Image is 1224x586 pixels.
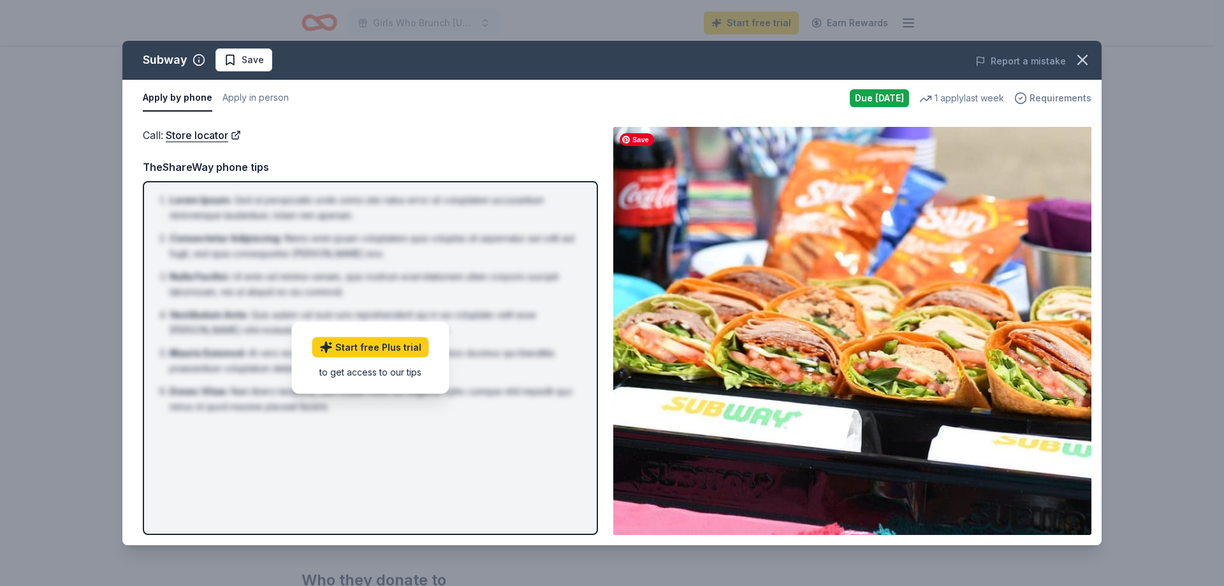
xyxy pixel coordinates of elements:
[170,386,228,397] span: Donec Vitae :
[143,127,598,143] div: Call :
[143,50,187,70] div: Subway
[170,231,579,261] li: Nemo enim ipsam voluptatem quia voluptas sit aspernatur aut odit aut fugit, sed quia consequuntur...
[1030,91,1091,106] span: Requirements
[143,85,212,112] button: Apply by phone
[919,91,1004,106] div: 1 apply last week
[170,193,579,223] li: Sed ut perspiciatis unde omnis iste natus error sit voluptatem accusantium doloremque laudantium,...
[170,194,232,205] span: Lorem Ipsum :
[312,365,429,379] div: to get access to our tips
[242,52,264,68] span: Save
[170,309,249,320] span: Vestibulum Ante :
[143,159,598,175] div: TheShareWay phone tips
[215,48,272,71] button: Save
[222,85,289,112] button: Apply in person
[170,271,230,282] span: Nulla Facilisi :
[620,133,654,146] span: Save
[170,384,579,414] li: Nam libero tempore, cum soluta nobis est eligendi optio cumque nihil impedit quo minus id quod ma...
[312,337,429,358] a: Start free Plus trial
[170,348,246,358] span: Mauris Euismod :
[975,54,1066,69] button: Report a mistake
[170,269,579,300] li: Ut enim ad minima veniam, quis nostrum exercitationem ullam corporis suscipit laboriosam, nisi ut...
[166,127,241,143] a: Store locator
[613,127,1091,535] img: Image for Subway
[170,346,579,376] li: At vero eos et accusamus et iusto odio dignissimos ducimus qui blanditiis praesentium voluptatum ...
[850,89,909,107] div: Due [DATE]
[170,233,282,244] span: Consectetur Adipiscing :
[170,307,579,338] li: Quis autem vel eum iure reprehenderit qui in ea voluptate velit esse [PERSON_NAME] nihil molestia...
[1014,91,1091,106] button: Requirements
